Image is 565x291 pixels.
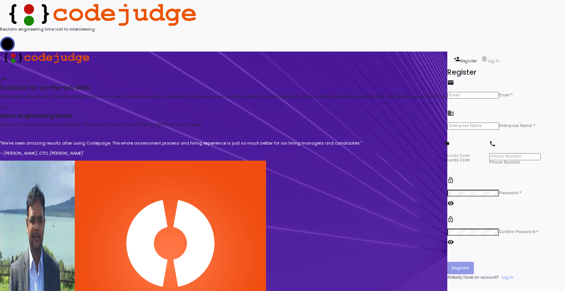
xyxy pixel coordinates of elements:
span: Country Code [444,153,470,158]
input: Phone Number [489,153,541,160]
mat-icon: visibility [447,199,454,207]
a: person_addRegister [451,53,479,66]
input: Email [447,92,499,99]
a: fingerprintLog In [479,53,501,66]
input: Enterprise Name [447,123,499,129]
h3: Register [447,68,565,77]
span: Already have an account? [447,274,498,280]
mat-label: Phone Number [489,160,520,165]
mat-icon: flag [444,140,450,148]
mat-icon: visibility [447,238,454,246]
button: Register [447,262,474,274]
mat-label: Password * [499,191,521,195]
mat-icon: phone [489,140,496,148]
mat-label: Country Code [444,158,470,162]
a: Log In [502,274,513,281]
i: person_add [454,56,460,62]
mat-icon: business [447,109,454,117]
mat-label: Enterprise Name * [499,123,535,128]
mat-icon: lock_outline [447,176,454,184]
mat-icon: lock_outline [447,216,454,223]
mat-label: Confirm Password * [499,229,538,234]
mat-label: Email * [499,93,513,97]
i: fingerprint [481,56,488,62]
mat-icon: email [447,79,454,86]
